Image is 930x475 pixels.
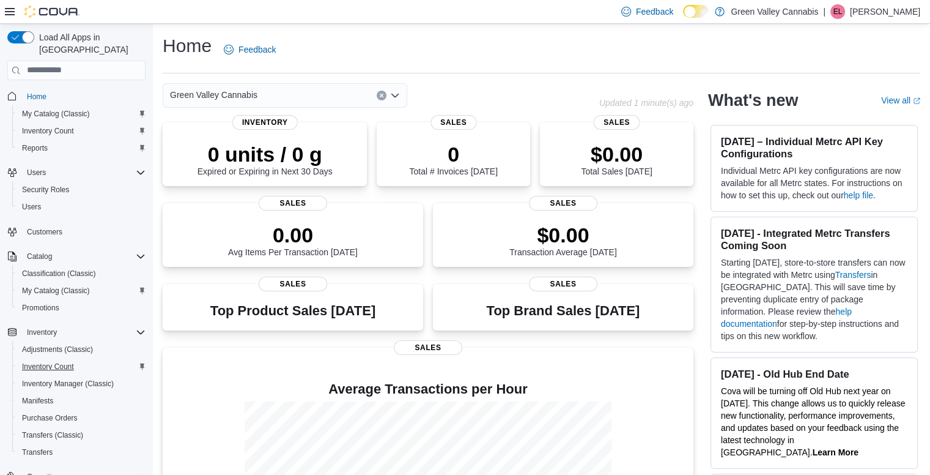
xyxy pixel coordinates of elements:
a: View allExternal link [881,95,920,105]
button: Catalog [22,249,57,264]
div: Avg Items Per Transaction [DATE] [228,223,358,257]
span: Inventory [22,325,146,340]
a: Manifests [17,394,58,408]
button: Users [2,164,150,181]
p: 0 [409,142,497,166]
span: Inventory Count [22,362,74,372]
button: Transfers [12,444,150,461]
button: Inventory Count [12,358,150,375]
a: My Catalog (Classic) [17,283,95,298]
a: Customers [22,225,67,239]
a: Inventory Manager (Classic) [17,376,119,391]
span: Customers [27,227,62,237]
a: Classification (Classic) [17,266,101,281]
span: Inventory [232,115,298,130]
img: Cova [24,6,79,18]
button: Inventory Count [12,122,150,140]
button: Reports [12,140,150,157]
h4: Average Transactions per Hour [172,382,684,397]
a: Reports [17,141,53,155]
span: Purchase Orders [17,411,146,425]
span: Sales [529,196,597,211]
span: Inventory Count [17,359,146,374]
button: Open list of options [390,91,400,100]
a: Feedback [219,37,281,62]
span: Security Roles [22,185,69,195]
span: Green Valley Cannabis [170,88,257,102]
span: Sales [594,115,640,130]
span: Feedback [238,43,276,56]
span: Users [22,165,146,180]
p: 0.00 [228,223,358,247]
a: Transfers [17,445,57,460]
p: Individual Metrc API key configurations are now available for all Metrc states. For instructions ... [721,165,907,201]
span: Manifests [22,396,53,406]
span: Sales [259,196,327,211]
a: Security Roles [17,182,74,197]
span: Purchase Orders [22,413,78,423]
p: Starting [DATE], store-to-store transfers can now be integrated with Metrc using in [GEOGRAPHIC_D... [721,256,907,342]
span: My Catalog (Classic) [22,109,90,119]
div: Expired or Expiring in Next 30 Days [197,142,333,176]
span: Promotions [22,303,59,313]
button: Home [2,88,150,105]
span: Transfers [17,445,146,460]
a: Users [17,200,46,214]
button: Classification (Classic) [12,265,150,282]
p: Green Valley Cannabis [731,4,818,19]
span: Users [17,200,146,214]
span: Home [22,89,146,104]
div: Transaction Average [DATE] [509,223,617,257]
span: Catalog [27,252,52,261]
span: EL [833,4,843,19]
span: Classification (Classic) [22,269,96,279]
button: My Catalog (Classic) [12,105,150,122]
span: Inventory Manager (Classic) [22,379,114,389]
button: Purchase Orders [12,410,150,427]
div: Emily Leavoy [830,4,845,19]
a: Inventory Count [17,124,79,138]
span: Transfers (Classic) [22,430,83,440]
h1: Home [163,34,212,58]
span: Transfers [22,447,53,457]
span: Sales [259,277,327,291]
span: Inventory Manager (Classic) [17,376,146,391]
span: My Catalog (Classic) [17,283,146,298]
button: Promotions [12,299,150,316]
button: Inventory [2,324,150,341]
button: Catalog [2,248,150,265]
span: Sales [430,115,476,130]
h3: [DATE] - Old Hub End Date [721,368,907,380]
span: Inventory [27,327,57,337]
button: Clear input [377,91,386,100]
p: Updated 1 minute(s) ago [599,98,693,108]
p: 0 units / 0 g [197,142,333,166]
span: Promotions [17,301,146,315]
span: Users [27,168,46,178]
h3: Top Product Sales [DATE] [210,304,375,318]
a: My Catalog (Classic) [17,107,95,121]
button: Transfers (Classic) [12,427,150,444]
a: Learn More [812,447,858,457]
a: help file [844,190,873,200]
h3: [DATE] – Individual Metrc API Key Configurations [721,135,907,160]
span: Catalog [22,249,146,264]
span: Reports [22,143,48,153]
p: $0.00 [581,142,652,166]
span: My Catalog (Classic) [17,107,146,121]
svg: External link [913,97,920,105]
button: Adjustments (Classic) [12,341,150,358]
span: Reports [17,141,146,155]
div: Total # Invoices [DATE] [409,142,497,176]
span: Cova will be turning off Old Hub next year on [DATE]. This change allows us to quickly release ne... [721,386,905,457]
a: Adjustments (Classic) [17,342,98,357]
h3: Top Brand Sales [DATE] [487,304,640,318]
a: Inventory Count [17,359,79,374]
span: My Catalog (Classic) [22,286,90,296]
button: Manifests [12,392,150,410]
span: Inventory Count [22,126,74,136]
span: Inventory Count [17,124,146,138]
button: Users [22,165,51,180]
span: Classification (Classic) [17,266,146,281]
span: Users [22,202,41,212]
